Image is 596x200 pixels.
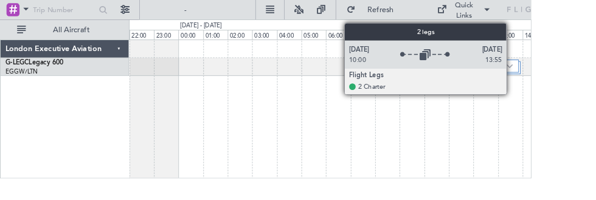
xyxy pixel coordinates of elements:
div: [DATE] - [DATE] [202,24,249,35]
div: 23:00 [173,33,200,44]
input: Trip Number [37,2,107,20]
button: Refresh [383,1,456,21]
div: 00:00 [200,33,227,44]
img: arrow-gray.svg [568,72,575,77]
div: 07:00 [393,33,421,44]
div: 11:00 [504,33,531,44]
button: All Aircraft [13,24,132,43]
a: EGGW/LTN [6,76,43,85]
div: 08:00 [421,33,448,44]
div: 12:00 [531,33,558,44]
div: 09:00 [448,33,476,44]
div: 03:00 [283,33,310,44]
label: 2 Flight Legs [482,69,568,80]
div: 02:00 [255,33,283,44]
div: 22:00 [145,33,173,44]
a: G-LEGCLegacy 600 [6,67,71,74]
div: 10:00 [476,33,504,44]
div: 04:00 [311,33,338,44]
span: G-LEGC [6,67,32,74]
span: All Aircraft [32,29,128,38]
button: Quick Links [484,1,557,21]
div: 06:00 [366,33,393,44]
div: 05:00 [338,33,366,44]
div: 01:00 [228,33,255,44]
span: Refresh [401,7,452,15]
div: 13:00 [559,33,586,44]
